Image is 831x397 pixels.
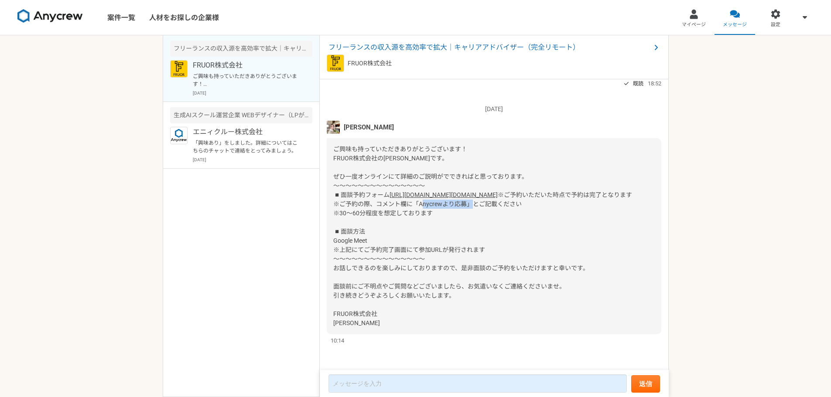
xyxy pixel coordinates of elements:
[327,121,340,134] img: unnamed.jpg
[193,156,312,163] p: [DATE]
[17,9,83,23] img: 8DqYSo04kwAAAAASUVORK5CYII=
[170,127,188,144] img: logo_text_blue_01.png
[331,336,344,345] span: 10:14
[328,42,651,53] span: フリーランスの収入源を高効率で拡大｜キャリアアドバイザー（完全リモート）
[170,107,312,123] div: 生成AIスクール運営企業 WEBデザイナー（LPがメイン）
[771,21,780,28] span: 設定
[333,146,528,198] span: ご興味も持っていただきありがとうございます！ FRUOR株式会社の[PERSON_NAME]です。 ぜひ一度オンラインにて詳細のご説明がでできればと思っております。 〜〜〜〜〜〜〜〜〜〜〜〜〜〜...
[333,191,632,326] span: ※ご予約いただいた時点で予約は完了となります ※ご予約の際、コメント欄に「Anycrewより応募」とご記載ください ※30〜60分程度を想定しております ◾️面談方法 Google Meet ※...
[327,54,344,72] img: FRUOR%E3%83%AD%E3%82%B3%E3%82%99.png
[170,60,188,78] img: FRUOR%E3%83%AD%E3%82%B3%E3%82%99.png
[723,21,747,28] span: メッセージ
[633,78,643,89] span: 既読
[193,139,301,155] p: 「興味あり」をしました。詳細についてはこちらのチャットで連絡をとってみましょう。
[631,375,660,393] button: 送信
[648,79,661,88] span: 18:52
[390,191,498,198] a: [URL][DOMAIN_NAME][DOMAIN_NAME]
[344,122,394,132] span: [PERSON_NAME]
[170,41,312,57] div: フリーランスの収入源を高効率で拡大｜キャリアアドバイザー（完全リモート）
[682,21,706,28] span: マイページ
[193,60,301,71] p: FRUOR株式会社
[193,90,312,96] p: [DATE]
[193,127,301,137] p: エニィクルー株式会社
[193,72,301,88] p: ご興味も持っていただきありがとうございます！ FRUOR株式会社の[PERSON_NAME]です。 ぜひ一度オンラインにて詳細のご説明がでできればと思っております。 〜〜〜〜〜〜〜〜〜〜〜〜〜〜...
[348,59,392,68] p: FRUOR株式会社
[327,105,661,114] p: [DATE]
